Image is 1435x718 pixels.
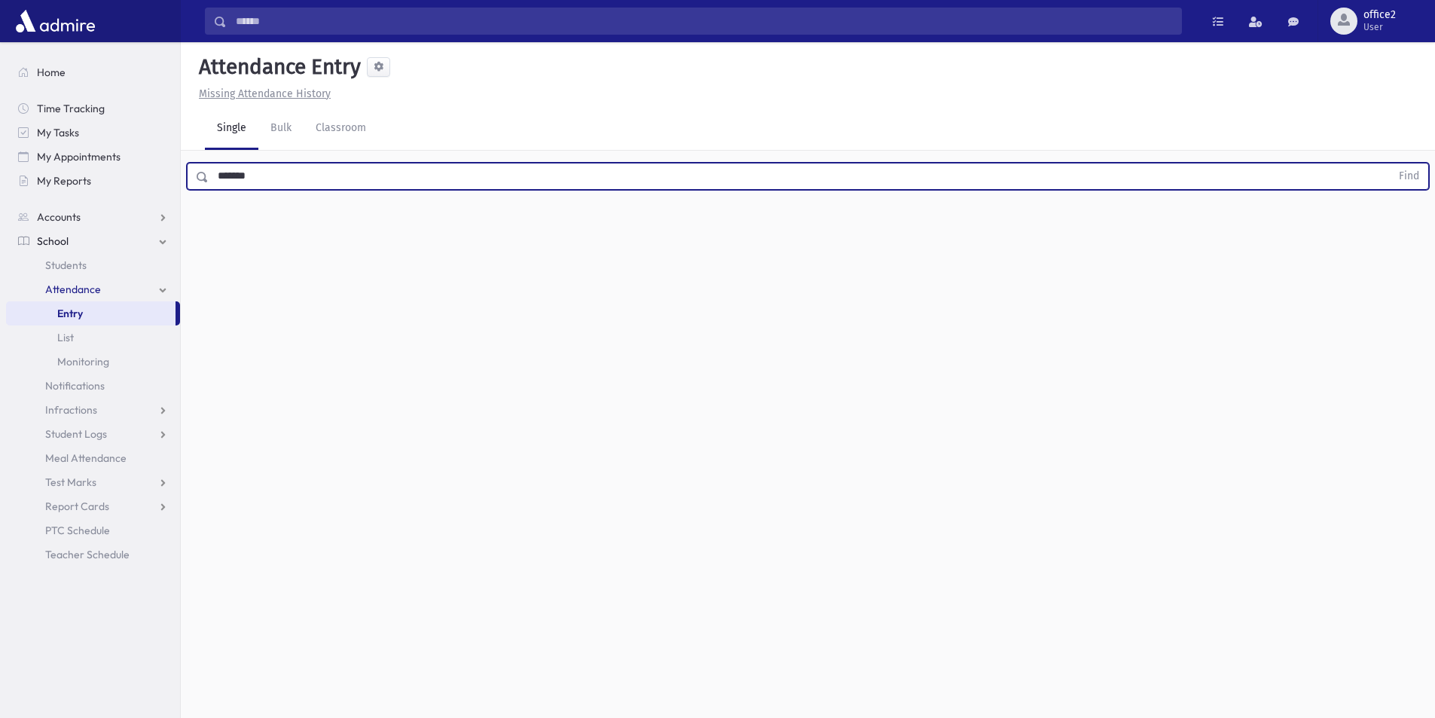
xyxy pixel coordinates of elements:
span: List [57,331,74,344]
a: Bulk [258,108,304,150]
span: My Appointments [37,150,121,163]
a: My Tasks [6,121,180,145]
a: Time Tracking [6,96,180,121]
a: Attendance [6,277,180,301]
span: Notifications [45,379,105,393]
span: My Tasks [37,126,79,139]
span: Student Logs [45,427,107,441]
span: Teacher Schedule [45,548,130,561]
a: My Reports [6,169,180,193]
span: User [1363,21,1396,33]
span: My Reports [37,174,91,188]
a: School [6,229,180,253]
a: PTC Schedule [6,518,180,542]
a: Notifications [6,374,180,398]
span: Report Cards [45,500,109,513]
span: Accounts [37,210,81,224]
span: Attendance [45,283,101,296]
span: Monitoring [57,355,109,368]
a: Test Marks [6,470,180,494]
input: Search [227,8,1181,35]
span: PTC Schedule [45,524,110,537]
a: Meal Attendance [6,446,180,470]
h5: Attendance Entry [193,54,361,80]
span: School [37,234,69,248]
a: Report Cards [6,494,180,518]
a: Teacher Schedule [6,542,180,567]
a: Infractions [6,398,180,422]
span: Test Marks [45,475,96,489]
u: Missing Attendance History [199,87,331,100]
a: Entry [6,301,176,325]
span: Meal Attendance [45,451,127,465]
span: office2 [1363,9,1396,21]
a: My Appointments [6,145,180,169]
a: Accounts [6,205,180,229]
a: Student Logs [6,422,180,446]
button: Find [1390,163,1428,189]
a: Classroom [304,108,378,150]
span: Entry [57,307,83,320]
span: Time Tracking [37,102,105,115]
a: Monitoring [6,350,180,374]
a: Single [205,108,258,150]
a: Home [6,60,180,84]
span: Students [45,258,87,272]
span: Home [37,66,66,79]
a: List [6,325,180,350]
a: Students [6,253,180,277]
a: Missing Attendance History [193,87,331,100]
span: Infractions [45,403,97,417]
img: AdmirePro [12,6,99,36]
